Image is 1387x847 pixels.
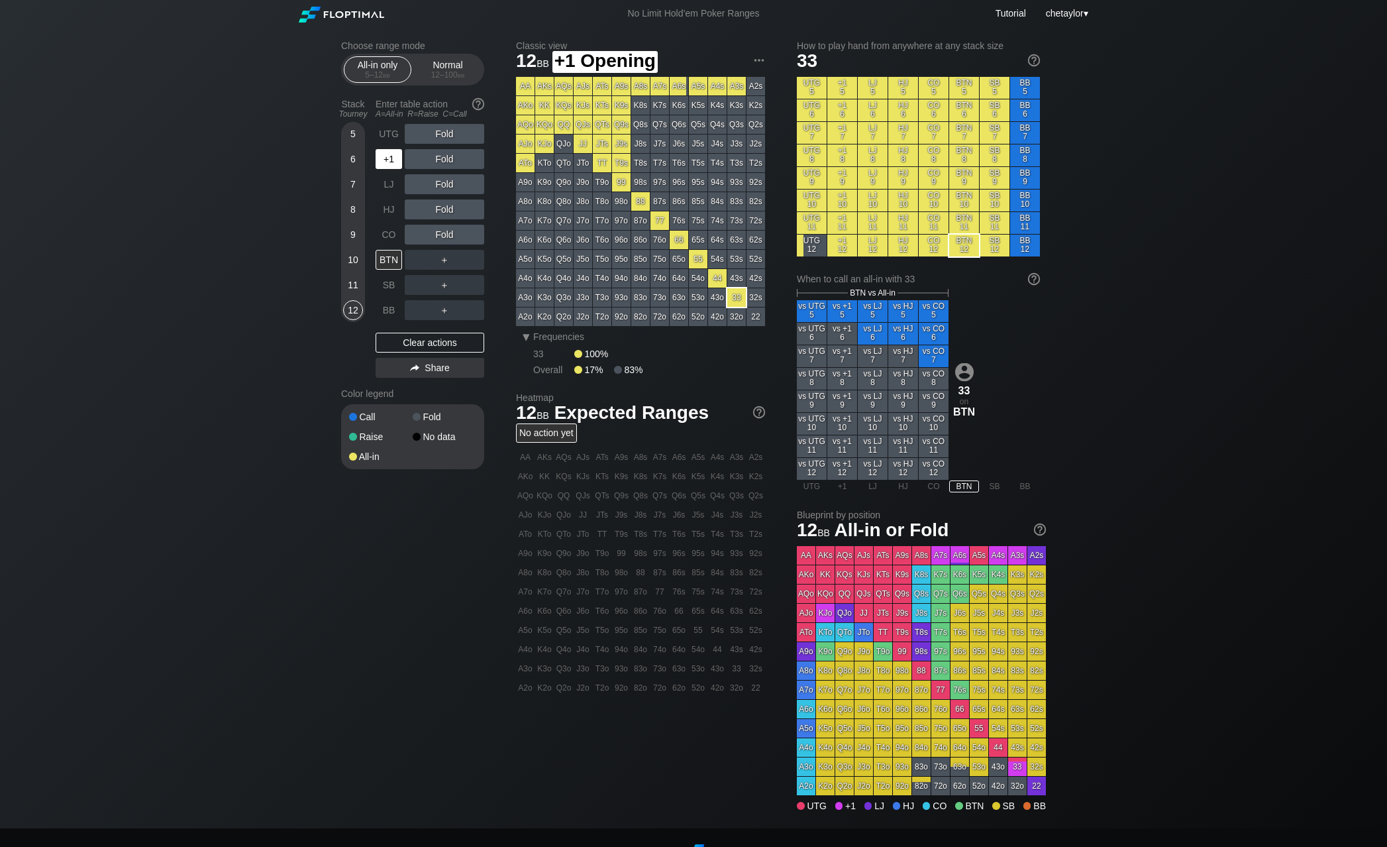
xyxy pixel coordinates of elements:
div: 10 [343,250,363,270]
div: 72o [650,308,669,326]
div: A4o [516,269,535,288]
div: ATo [516,154,535,172]
h2: Choose range mode [341,40,484,51]
div: No data [413,432,476,441]
div: Q6o [554,231,573,249]
div: 9 [343,225,363,245]
div: LJ 8 [858,144,888,166]
div: UTG 7 [797,122,827,144]
div: 53o [689,288,707,307]
div: K8s [631,96,650,115]
img: ellipsis.fd386fe8.svg [752,53,766,68]
div: K8o [535,192,554,211]
div: T5s [689,154,707,172]
div: K3o [535,288,554,307]
div: T4s [708,154,727,172]
div: J8s [631,135,650,153]
div: 64o [670,269,688,288]
div: vs +1 5 [827,300,857,322]
div: AA [516,77,535,95]
div: CO 6 [919,99,949,121]
div: J5o [574,250,592,268]
div: QQ [554,115,573,134]
div: BB [376,300,402,320]
div: J3o [574,288,592,307]
div: 12 – 100 [420,70,476,80]
div: J7o [574,211,592,230]
div: J6s [670,135,688,153]
div: 83o [631,288,650,307]
div: 96o [612,231,631,249]
div: ATs [593,77,611,95]
div: K9o [535,173,554,192]
div: 42o [708,308,727,326]
div: 44 [708,269,727,288]
div: 85o [631,250,650,268]
div: AQo [516,115,535,134]
div: TT [593,154,611,172]
div: 5 [343,124,363,144]
div: +1 10 [827,190,857,211]
div: 42s [746,269,765,288]
div: SB 11 [980,212,1009,234]
div: LJ 10 [858,190,888,211]
div: 65s [689,231,707,249]
div: BB 12 [1010,235,1040,256]
div: A7s [650,77,669,95]
div: 11 [343,275,363,295]
div: JJ [574,135,592,153]
div: KJo [535,135,554,153]
div: AJo [516,135,535,153]
div: CO 12 [919,235,949,256]
div: KTs [593,96,611,115]
div: BTN 6 [949,99,979,121]
div: Q8s [631,115,650,134]
div: BTN 8 [949,144,979,166]
div: Q2s [746,115,765,134]
div: 98o [612,192,631,211]
div: LJ [376,174,402,194]
div: A=All-in R=Raise C=Call [376,109,484,119]
div: HJ 10 [888,190,918,211]
div: CO 10 [919,190,949,211]
div: 77 [650,211,669,230]
div: All-in [349,452,413,461]
div: 52s [746,250,765,268]
div: AQs [554,77,573,95]
div: BB 9 [1010,167,1040,189]
div: HJ [376,199,402,219]
div: A9s [612,77,631,95]
div: +1 11 [827,212,857,234]
div: 94s [708,173,727,192]
div: SB [376,275,402,295]
img: help.32db89a4.svg [1033,522,1047,537]
div: BTN 11 [949,212,979,234]
div: 76s [670,211,688,230]
div: 95o [612,250,631,268]
div: +1 12 [827,235,857,256]
div: 83s [727,192,746,211]
div: A2o [516,308,535,326]
div: Enter table action [376,93,484,124]
div: 6 [343,149,363,169]
div: Q6s [670,115,688,134]
div: Tourney [336,109,370,119]
div: K3s [727,96,746,115]
div: BB 5 [1010,77,1040,99]
div: Q3s [727,115,746,134]
img: help.32db89a4.svg [752,405,766,420]
div: A8s [631,77,650,95]
div: UTG 10 [797,190,827,211]
div: CO 9 [919,167,949,189]
div: 75s [689,211,707,230]
a: Tutorial [996,8,1026,19]
div: UTG 12 [797,235,827,256]
span: 33 [797,50,817,71]
div: Q7o [554,211,573,230]
div: BTN 9 [949,167,979,189]
div: AKs [535,77,554,95]
div: BB 11 [1010,212,1040,234]
div: HJ 11 [888,212,918,234]
div: J2s [746,135,765,153]
div: UTG 6 [797,99,827,121]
